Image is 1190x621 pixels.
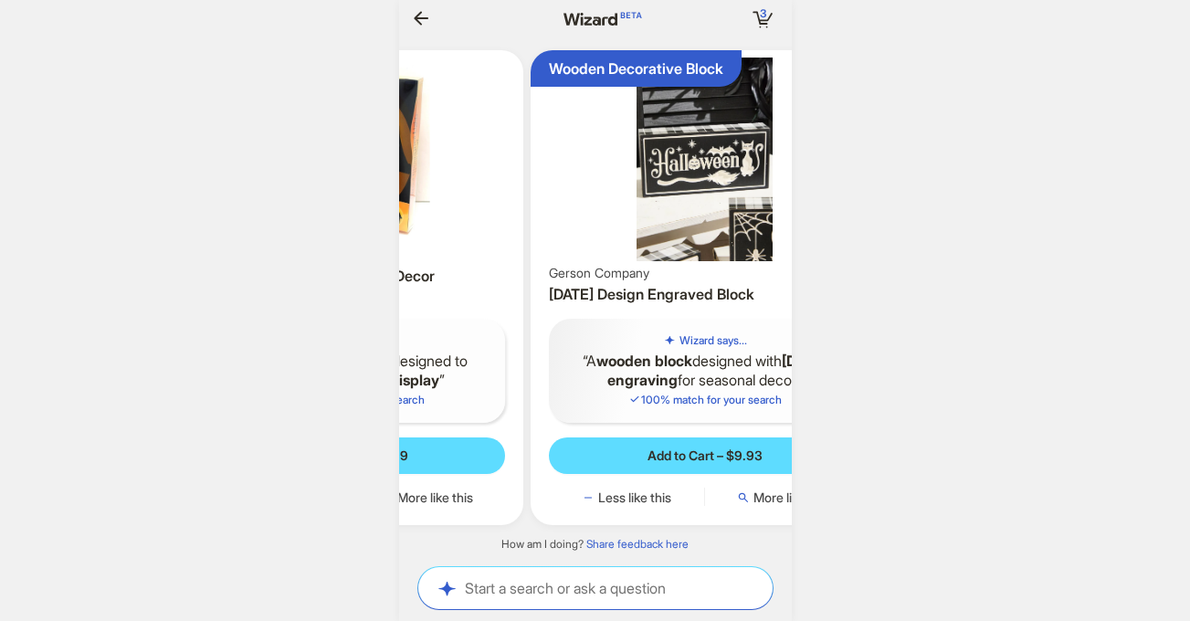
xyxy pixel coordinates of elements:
span: 3 [760,6,766,20]
a: Share feedback here [586,537,689,551]
span: Add to Cart – $9.93 [648,447,763,464]
h3: [DATE] Design Engraved Block [549,285,862,304]
span: Less like this [598,489,671,506]
span: 100 % match for your search [628,393,782,406]
div: How am I doing? [399,537,792,552]
b: [DATE] engraving [607,352,827,389]
span: More like this [397,489,473,506]
b: wooden block [596,352,692,370]
h5: Wizard says... [679,333,747,348]
button: Less like this [549,489,705,507]
div: Wooden Decorative BlockHalloween Design Engraved BlockGerson Company[DATE] Design Engraved BlockW... [531,50,880,525]
span: Gerson Company [549,265,649,281]
button: More like this [705,489,861,507]
q: A designed with for seasonal decor [563,352,848,390]
span: More like this [753,489,829,506]
div: Wooden Decorative Block [549,59,723,79]
button: Add to Cart – $9.93 [549,437,862,474]
img: Halloween Design Engraved Block [538,58,873,261]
